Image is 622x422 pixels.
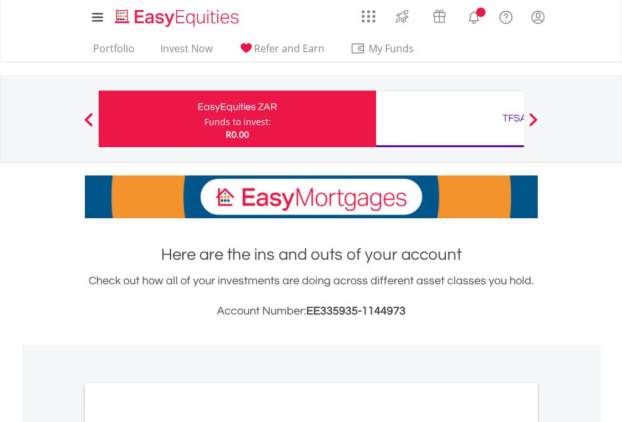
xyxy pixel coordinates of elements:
span: Refer and Earn [254,42,325,55]
h3: Account Number: [85,303,538,320]
div: EasyEquities ZAR [106,98,369,116]
a: Home page [110,3,244,28]
a: Invest Now [155,42,218,62]
img: EasyEquities_Logo.png [113,8,244,28]
a: Portfolio [88,42,140,62]
a: My Profile [522,3,554,31]
img: EasyMortage Promotion Banner [85,175,538,218]
div: Check out how all of your investments are doing across different asset classes you hold. [85,272,538,320]
img: vouchers-v2.svg [429,6,450,26]
img: thrive-v2.svg [392,6,413,26]
span: My Funds [350,40,433,57]
span: EE335935-1144973 [306,305,406,317]
button: Previous [76,119,101,131]
h1: Here are the ins and outs of your account [85,243,538,266]
img: grid-menu-icon.svg [362,9,375,23]
button: Next [521,119,546,131]
a: AppsGrid [353,3,384,23]
a: Notifications [458,3,490,28]
a: Vouchers [421,3,458,26]
a: Refer and Earn [233,42,330,62]
a: FAQ's and Support [490,3,522,28]
span: R0.00 [226,128,249,140]
div: Funds to invest: [204,116,271,128]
